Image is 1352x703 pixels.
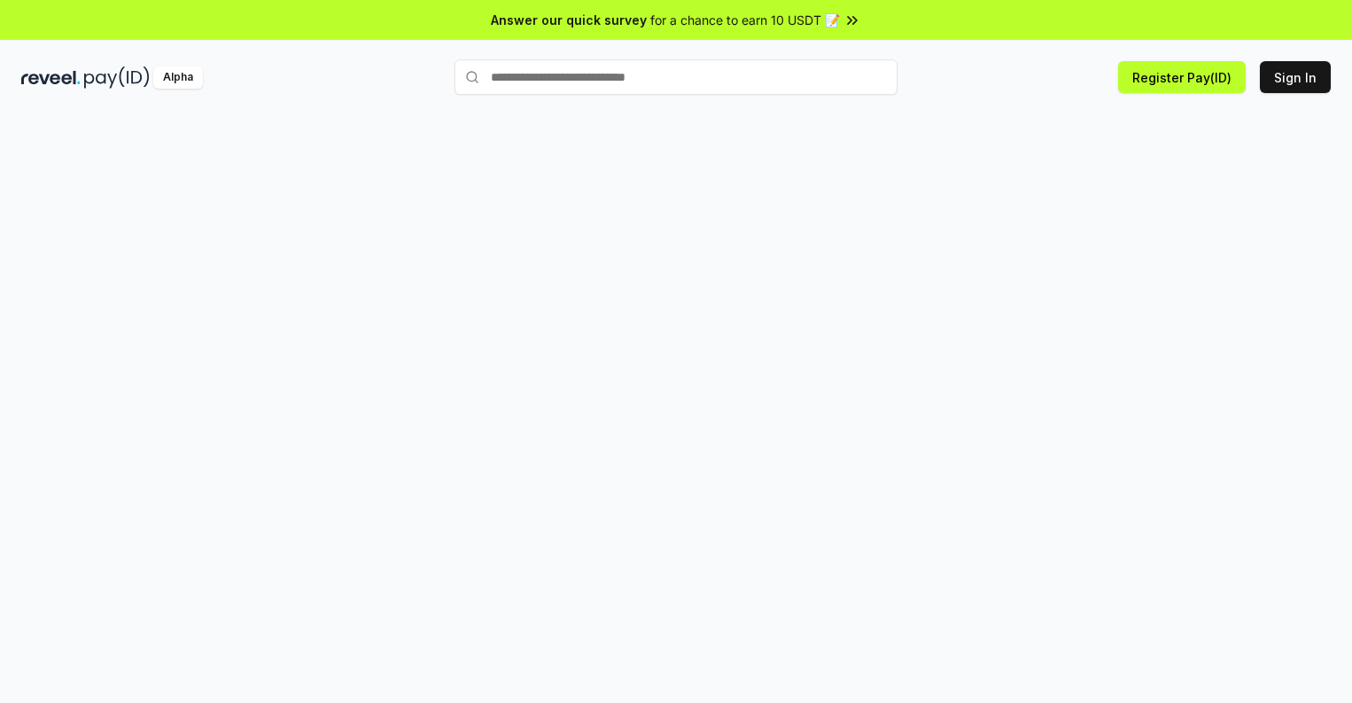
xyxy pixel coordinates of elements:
[1260,61,1331,93] button: Sign In
[650,11,840,29] span: for a chance to earn 10 USDT 📝
[153,66,203,89] div: Alpha
[21,66,81,89] img: reveel_dark
[1118,61,1246,93] button: Register Pay(ID)
[84,66,150,89] img: pay_id
[491,11,647,29] span: Answer our quick survey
